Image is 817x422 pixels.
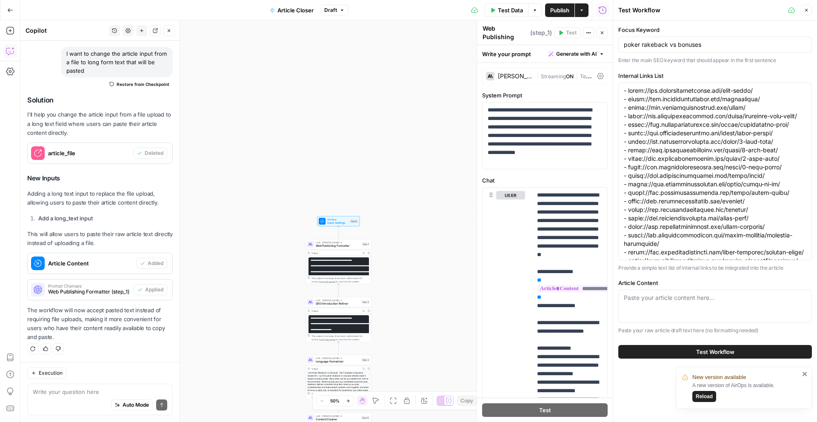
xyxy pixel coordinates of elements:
label: System Prompt [482,91,608,100]
span: Language Humanizer [316,359,360,364]
button: Execution [27,368,66,379]
textarea: Web Publishing Formatter [483,24,528,50]
div: I want to change the article input from a file to long form text that will be pasted [61,47,173,77]
label: Internal Links List [618,71,812,80]
span: article_file [48,149,130,157]
label: Article Content [618,279,812,287]
label: Chat [482,176,608,185]
span: Streaming [541,73,566,80]
div: Output [311,367,360,371]
span: LLM · [PERSON_NAME] 4 [316,241,360,244]
div: LLM · [PERSON_NAME] 4Language HumanizerStep 3Output<h1>Poker Rakeback vs Bonuses: The Complete Co... [306,355,371,400]
p: I'll help you change the article input from a file upload to a long text field where users can pa... [27,110,173,137]
div: This output is too large & has been abbreviated for review. to view the full content. [311,334,370,341]
span: Reload [696,393,713,400]
button: Reload [692,391,716,402]
button: Restore from Checkpoint [106,79,173,89]
div: Inputs [350,220,358,223]
span: Test Workflow [696,348,734,356]
span: Publish [550,6,569,14]
div: This output is too large & has been abbreviated for review. to view the full content. [311,392,370,399]
span: Restore from Checkpoint [117,81,169,88]
span: Article Content [48,259,133,268]
span: 0.2 [594,73,602,80]
strong: Add a long_text input [38,215,93,222]
div: WorkflowInput SettingsInputs [306,216,371,226]
span: 50% [330,397,340,404]
button: Test Data [485,3,528,17]
span: Workflow [327,218,349,221]
span: Copy [460,397,473,405]
button: user [496,191,525,200]
span: LLM · [PERSON_NAME] 4 [316,299,360,302]
span: Generate with AI [556,50,597,58]
span: LLM · [PERSON_NAME] 4 [316,414,360,418]
span: Web Publishing Formatter (step_1) [48,288,130,296]
span: Content Cleaner [316,417,360,422]
g: Edge from step_1 to step_2 [338,284,339,297]
span: Copy the output [319,338,335,341]
span: | [537,71,541,80]
span: SEO Introduction Refiner [316,302,360,306]
span: Applied [145,286,163,294]
g: Edge from step_3 to step_4 [338,400,339,412]
button: Generate with AI [545,48,608,60]
p: The workflow will now accept pasted text instead of requiring file uploads, making it more conven... [27,306,173,342]
button: Draft [320,5,349,16]
div: [PERSON_NAME] 4 [498,73,533,79]
button: Added [136,258,167,269]
div: Output [311,251,360,255]
div: Step 1 [362,242,370,246]
button: Test Workflow [618,345,812,359]
span: Execution [39,369,63,377]
h2: Solution [27,96,173,104]
button: Publish [545,3,574,17]
div: A new version of AirOps is available. [692,382,800,402]
div: Step 2 [362,300,370,304]
button: Test [554,27,580,38]
span: Test Data [498,6,523,14]
span: Temp [580,71,594,80]
button: Article Closer [265,3,319,17]
button: Deleted [133,148,167,159]
span: Test [566,29,577,37]
g: Edge from start to step_1 [338,226,339,239]
div: Output [311,309,360,313]
span: Added [148,259,163,267]
span: Copy the output [319,280,335,283]
button: Auto Mode [111,399,153,411]
span: Article Closer [277,6,314,14]
span: Test [539,406,551,414]
p: Adding a long text input to replace the file upload, allowing users to paste their article conten... [27,189,173,207]
button: Test [482,403,608,417]
span: Draft [324,6,337,14]
g: Edge from step_2 to step_3 [338,342,339,354]
span: Web Publishing Formatter [316,244,360,248]
div: Step 3 [362,358,370,362]
h3: New Inputs [27,173,173,184]
span: Input Settings [327,221,349,225]
p: Paste your raw article draft text here (no formatting needed) [618,326,812,335]
div: This output is too large & has been abbreviated for review. to view the full content. [311,277,370,283]
span: ON [566,73,574,80]
span: ( step_1 ) [530,29,552,37]
span: Prompt Changes [48,284,130,288]
input: e.g., poker strategy, Texas Hold'em [624,40,806,49]
label: Focus Keyword [618,26,812,34]
span: New version available [692,373,746,382]
span: Auto Mode [123,401,149,409]
button: close [802,371,808,377]
span: Deleted [145,149,163,157]
span: | [574,71,580,80]
div: <h1>Poker Rakeback vs Bonuses: The Complete Comparison Guide</h1> <p>The poker rakeback vs bonuse... [306,371,371,420]
div: Step 4 [361,416,370,420]
p: This will allow users to paste their raw article text directly instead of uploading a file. [27,230,173,248]
span: LLM · [PERSON_NAME] 4 [316,356,360,360]
div: Write your prompt [477,45,613,63]
div: Copilot [26,26,106,35]
button: Copy [457,395,477,406]
button: Applied [134,284,167,295]
p: Provide a simple text list of internal links to be integrated into the article [618,264,812,272]
p: Enter the main SEO keyword that should appear in the first sentence [618,56,812,65]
